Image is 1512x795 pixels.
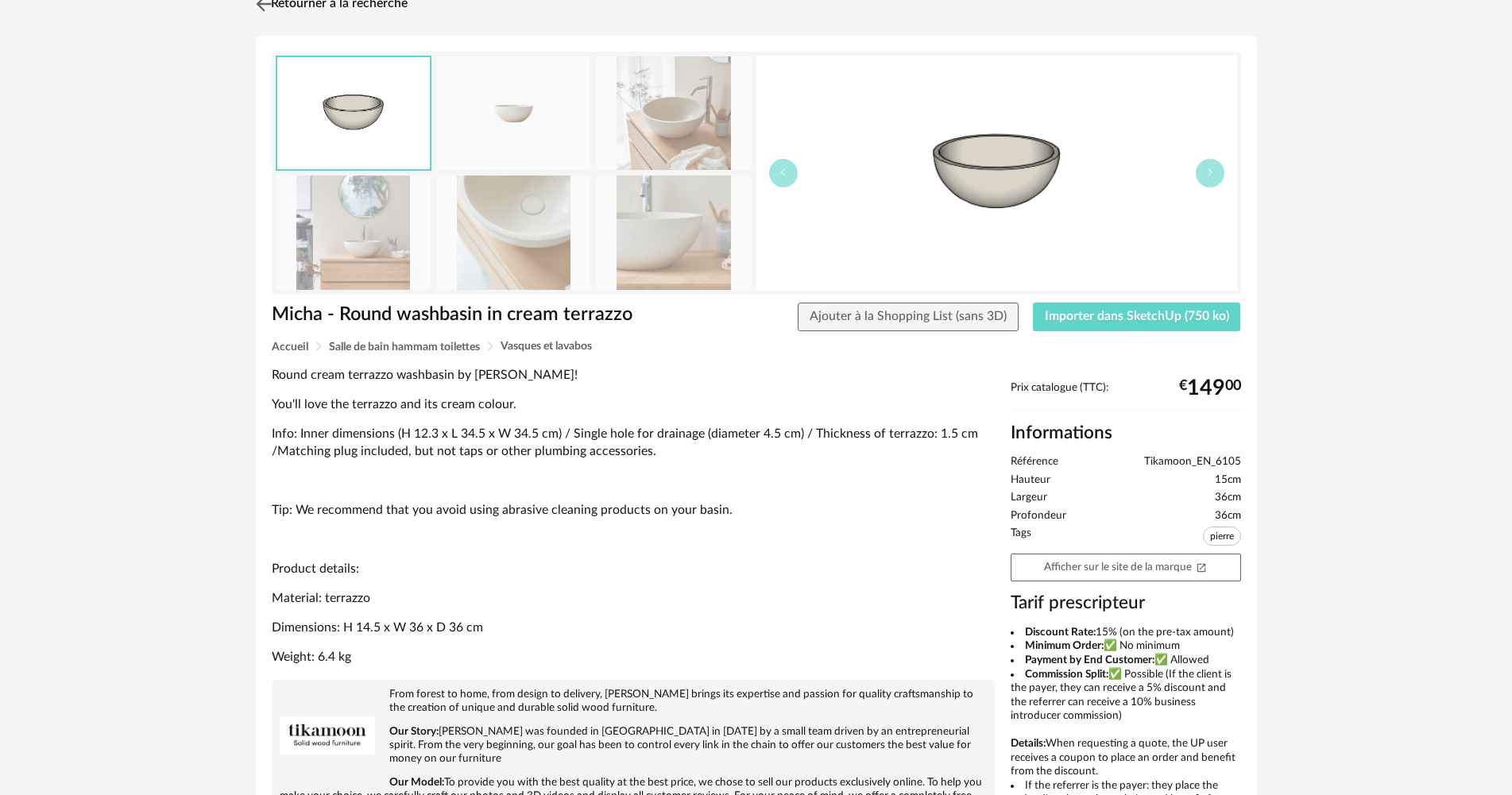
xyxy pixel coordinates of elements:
p: Product details: [272,561,995,577]
span: Importer dans SketchUp (750 ko) [1045,310,1229,322]
span: Vasques et lavabos [501,341,592,352]
span: Accueil [272,342,308,353]
span: pierre [1203,527,1241,546]
li: ✅ No minimum [1011,639,1241,654]
b: Details: [1011,738,1046,749]
li: ✅ Possible (If the client is the payer, they can receive a 5% discount and the referrer can recei... [1011,668,1241,724]
h2: Informations [1011,422,1241,445]
li: 15% (on the pre-tax amount) [1011,626,1241,640]
img: vasque-ronde-en-terrazzo-cream-micha-6105-htm [276,176,431,289]
b: Our Model: [389,777,444,788]
span: Salle de bain hammam toilettes [329,342,480,353]
span: 15cm [1215,473,1241,488]
span: Profondeur [1011,509,1066,523]
p: Dimensions: H 14.5 x W 36 x D 36 cm [272,619,995,636]
img: vasque-ronde-en-terrazzo-cream-micha-6105-htm [597,176,751,289]
span: 36cm [1215,491,1241,505]
div: Prix catalogue (TTC): [1011,381,1241,411]
span: 149 [1187,382,1225,395]
div: € 00 [1179,382,1241,395]
p: From forest to home, from design to delivery, [PERSON_NAME] brings its expertise and passion for ... [280,688,987,715]
b: Discount Rate: [1025,627,1096,638]
img: vasque-ronde-en-terrazzo-cream-micha-6105-htm [597,56,751,170]
b: Payment by End Customer: [1025,654,1154,666]
p: Tip: We recommend that you avoid using abrasive cleaning products on your basin. [272,502,995,519]
div: Breadcrumb [272,341,1241,353]
span: Hauteur [1011,473,1050,488]
img: vasque-ronde-en-terrazzo-cream-micha [436,56,590,170]
img: brand logo [280,688,375,783]
span: Tikamoon_EN_6105 [1144,455,1241,469]
span: Référence [1011,455,1058,469]
button: Importer dans SketchUp (750 ko) [1033,303,1241,331]
button: Ajouter à la Shopping List (sans 3D) [798,303,1019,331]
p: Info: Inner dimensions (H 12.3 x L 34.5 x W 34.5 cm) / Single hole for drainage (diameter 4.5 cm)... [272,426,995,460]
img: vasque-ronde-en-terrazzo-cream-micha-6105-htm [436,176,590,289]
p: Round cream terrazzo washbasin by [PERSON_NAME]! [272,367,995,384]
img: thumbnail.png [277,57,430,169]
p: Material: terrazzo [272,590,995,607]
span: 36cm [1215,509,1241,523]
li: ✅ Allowed [1011,654,1241,668]
span: Open In New icon [1196,561,1207,572]
h1: Micha - Round washbasin in cream terrazzo [272,303,667,327]
a: Afficher sur le site de la marqueOpen In New icon [1011,554,1241,581]
b: Minimum Order: [1025,640,1104,651]
span: Largeur [1011,491,1047,505]
p: You'll love the terrazzo and its cream colour. [272,396,995,413]
b: Our Story: [389,726,439,737]
b: Commission Split: [1025,669,1108,680]
span: Tags [1011,527,1031,550]
span: Ajouter à la Shopping List (sans 3D) [810,310,1007,322]
img: thumbnail.png [756,56,1237,291]
p: Weight: 6.4 kg [272,649,995,666]
h3: Tarif prescripteur [1011,592,1241,615]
